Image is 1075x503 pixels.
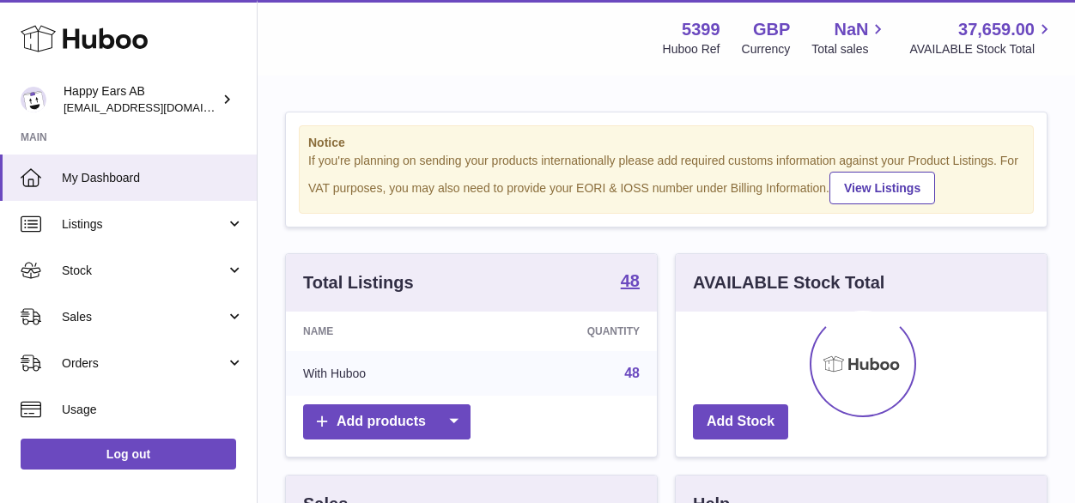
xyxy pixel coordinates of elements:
strong: 5399 [682,18,720,41]
div: Currency [742,41,791,58]
strong: 48 [621,272,640,289]
a: Log out [21,439,236,470]
span: Orders [62,355,226,372]
td: With Huboo [286,351,482,396]
div: Huboo Ref [663,41,720,58]
a: 48 [621,272,640,293]
th: Quantity [482,312,657,351]
span: NaN [834,18,868,41]
a: Add Stock [693,404,788,439]
span: Stock [62,263,226,279]
span: Sales [62,309,226,325]
span: Listings [62,216,226,233]
th: Name [286,312,482,351]
span: AVAILABLE Stock Total [909,41,1054,58]
strong: GBP [753,18,790,41]
span: My Dashboard [62,170,244,186]
a: NaN Total sales [811,18,888,58]
img: 3pl@happyearsearplugs.com [21,87,46,112]
div: Happy Ears AB [64,83,218,116]
span: 37,659.00 [958,18,1035,41]
a: 37,659.00 AVAILABLE Stock Total [909,18,1054,58]
a: Add products [303,404,471,439]
h3: AVAILABLE Stock Total [693,271,884,294]
span: Total sales [811,41,888,58]
strong: Notice [308,135,1024,151]
span: [EMAIL_ADDRESS][DOMAIN_NAME] [64,100,252,114]
a: View Listings [829,172,935,204]
span: Usage [62,402,244,418]
a: 48 [624,366,640,380]
h3: Total Listings [303,271,414,294]
div: If you're planning on sending your products internationally please add required customs informati... [308,153,1024,204]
